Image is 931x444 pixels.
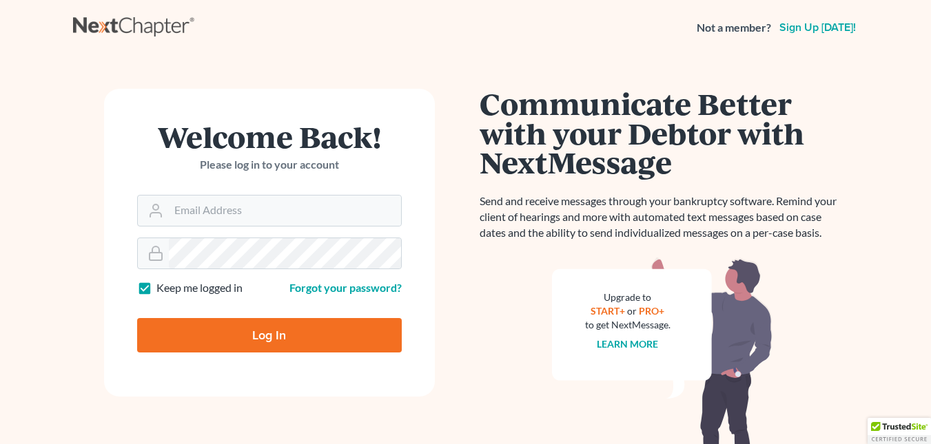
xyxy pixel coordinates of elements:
p: Send and receive messages through your bankruptcy software. Remind your client of hearings and mo... [480,193,845,241]
a: Learn more [597,338,658,350]
div: to get NextMessage. [585,318,671,332]
div: TrustedSite Certified [868,418,931,444]
input: Log In [137,318,402,352]
a: START+ [591,305,625,317]
a: Sign up [DATE]! [777,22,859,33]
div: Upgrade to [585,290,671,304]
h1: Communicate Better with your Debtor with NextMessage [480,89,845,177]
a: Forgot your password? [289,281,402,294]
a: PRO+ [639,305,664,317]
input: Email Address [169,195,401,226]
label: Keep me logged in [156,280,243,296]
span: or [627,305,637,317]
strong: Not a member? [697,20,771,36]
h1: Welcome Back! [137,122,402,151]
p: Please log in to your account [137,157,402,173]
